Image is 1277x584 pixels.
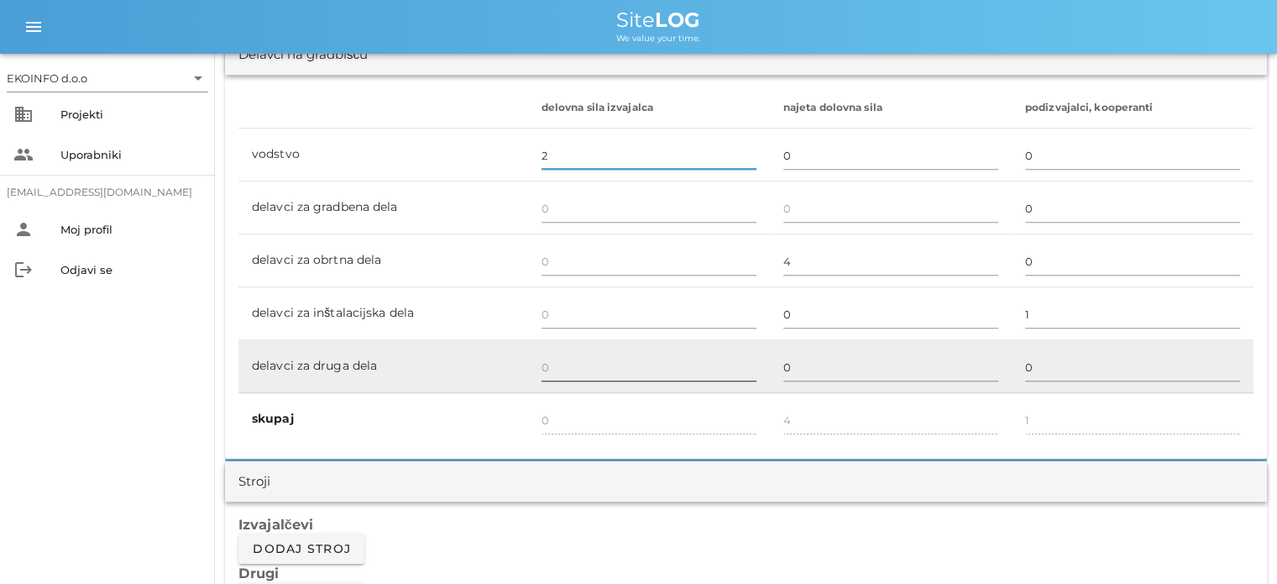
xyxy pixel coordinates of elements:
input: 0 [1025,354,1240,381]
span: We value your time. [616,33,700,44]
div: Odjavi se [60,263,201,276]
div: EKOINFO d.o.o [7,71,87,86]
input: 0 [542,142,756,169]
i: people [13,145,34,165]
span: Dodaj stroj [252,541,351,556]
iframe: Chat Widget [1193,503,1277,584]
input: 0 [1025,301,1240,328]
div: Uporabniki [60,148,201,161]
input: 0 [542,248,756,275]
div: EKOINFO d.o.o [7,65,208,92]
i: menu [24,17,44,37]
td: delavci za druga dela [238,340,528,393]
i: arrow_drop_down [188,68,208,88]
i: business [13,104,34,124]
input: 0 [1025,142,1240,169]
i: person [13,219,34,239]
div: Moj profil [60,223,201,236]
h3: Drugi [238,564,1253,582]
th: delovna sila izvajalca [528,88,770,129]
td: delavci za obrtna dela [238,234,528,287]
input: 0 [783,195,998,222]
span: Site [616,8,700,32]
input: 0 [783,354,998,381]
input: 0 [542,301,756,328]
i: logout [13,260,34,280]
h3: Izvajalčevi [238,515,1253,534]
th: najeta dolovna sila [770,88,1012,129]
input: 0 [542,195,756,222]
b: skupaj [252,411,294,426]
input: 0 [1025,248,1240,275]
b: LOG [655,8,700,32]
td: vodstvo [238,129,528,182]
input: 0 [783,142,998,169]
td: delavci za inštalacijska dela [238,287,528,340]
div: Delavci na gradbišču [238,45,368,65]
td: delavci za gradbena dela [238,182,528,234]
th: podizvajalci, kooperanti [1012,88,1253,129]
input: 0 [542,354,756,381]
div: Stroji [238,472,270,492]
input: 0 [783,301,998,328]
input: 0 [783,248,998,275]
div: Pripomoček za klepet [1193,503,1277,584]
button: Dodaj stroj [238,534,364,564]
input: 0 [1025,195,1240,222]
div: Projekti [60,108,201,121]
